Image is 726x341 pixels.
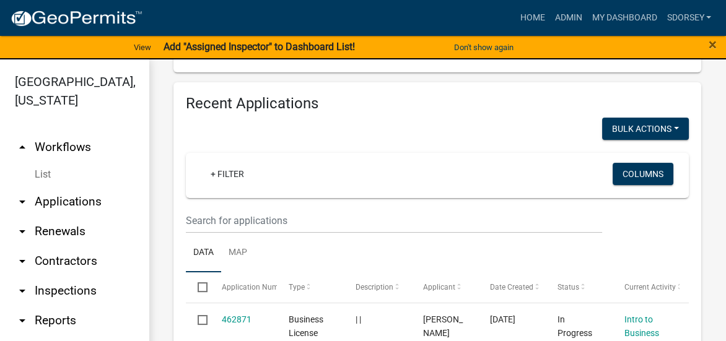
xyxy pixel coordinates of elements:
[490,283,533,291] span: Date Created
[557,283,579,291] span: Status
[356,283,393,291] span: Description
[222,283,289,291] span: Application Number
[709,37,717,52] button: Close
[209,272,276,302] datatable-header-cell: Application Number
[129,37,156,58] a: View
[164,41,355,53] strong: Add "Assigned Inspector" to Dashboard List!
[478,272,545,302] datatable-header-cell: Date Created
[221,233,255,273] a: Map
[186,208,602,233] input: Search for applications
[186,272,209,302] datatable-header-cell: Select
[277,272,344,302] datatable-header-cell: Type
[624,283,676,291] span: Current Activity
[15,283,30,298] i: arrow_drop_down
[602,118,689,140] button: Bulk Actions
[411,272,478,302] datatable-header-cell: Applicant
[449,37,518,58] button: Don't show again
[557,314,592,339] span: In Progress
[587,6,662,30] a: My Dashboard
[490,314,515,324] span: 08/12/2025
[613,272,680,302] datatable-header-cell: Current Activity
[222,314,251,324] a: 462871
[423,314,463,339] span: Tina
[289,283,305,291] span: Type
[549,6,587,30] a: Admin
[344,272,411,302] datatable-header-cell: Description
[15,224,30,239] i: arrow_drop_down
[15,313,30,328] i: arrow_drop_down
[613,163,673,185] button: Columns
[423,283,455,291] span: Applicant
[15,194,30,209] i: arrow_drop_down
[662,6,716,30] a: sdorsey
[15,140,30,155] i: arrow_drop_up
[356,314,361,324] span: | |
[15,254,30,269] i: arrow_drop_down
[186,233,221,273] a: Data
[201,163,254,185] a: + Filter
[545,272,612,302] datatable-header-cell: Status
[515,6,549,30] a: Home
[186,95,689,113] h4: Recent Applications
[709,36,717,53] span: ×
